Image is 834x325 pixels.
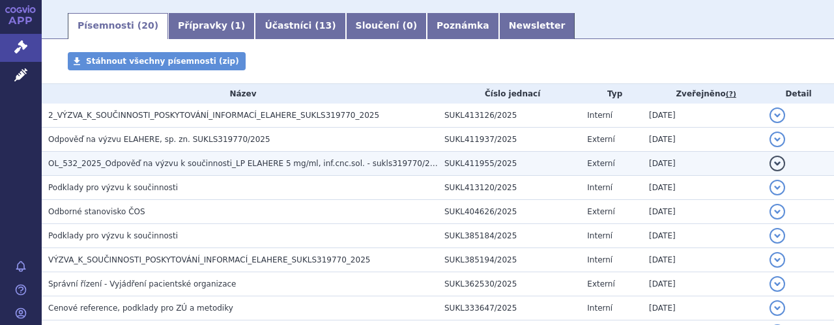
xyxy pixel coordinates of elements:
td: [DATE] [642,104,763,128]
button: detail [769,228,785,244]
span: Externí [587,207,614,216]
span: Odpověď na výzvu ELAHERE, sp. zn. SUKLS319770/2025 [48,135,270,144]
span: Interní [587,255,612,264]
th: Zveřejněno [642,84,763,104]
button: detail [769,180,785,195]
span: Interní [587,304,612,313]
button: detail [769,132,785,147]
span: Odborné stanovisko ČOS [48,207,145,216]
td: [DATE] [642,128,763,152]
span: Stáhnout všechny písemnosti (zip) [86,57,239,66]
a: Sloučení (0) [346,13,427,39]
span: Externí [587,159,614,168]
td: [DATE] [642,224,763,248]
a: Písemnosti (20) [68,13,168,39]
td: [DATE] [642,248,763,272]
span: Externí [587,135,614,144]
a: Stáhnout všechny písemnosti (zip) [68,52,246,70]
td: SUKL385194/2025 [438,248,581,272]
button: detail [769,204,785,219]
td: SUKL411937/2025 [438,128,581,152]
td: [DATE] [642,200,763,224]
span: Interní [587,183,612,192]
th: Číslo jednací [438,84,581,104]
td: [DATE] [642,176,763,200]
td: SUKL413126/2025 [438,104,581,128]
span: Správní řízení - Vyjádření pacientské organizace [48,279,237,289]
span: Podklady pro výzvu k součinnosti [48,183,178,192]
span: Externí [587,279,614,289]
button: detail [769,300,785,316]
span: 0 [407,20,413,31]
span: Interní [587,231,612,240]
span: 2_VÝZVA_K_SOUČINNOSTI_POSKYTOVÁNÍ_INFORMACÍ_ELAHERE_SUKLS319770_2025 [48,111,379,120]
a: Přípravky (1) [168,13,255,39]
span: VÝZVA_K_SOUČINNOSTI_POSKYTOVÁNÍ_INFORMACÍ_ELAHERE_SUKLS319770_2025 [48,255,370,264]
td: SUKL333647/2025 [438,296,581,320]
button: detail [769,276,785,292]
th: Detail [763,84,834,104]
td: SUKL404626/2025 [438,200,581,224]
a: Účastníci (13) [255,13,345,39]
span: 13 [319,20,332,31]
span: OL_532_2025_Odpověď na výzvu k součinnosti_LP ELAHERE 5 mg/ml, inf.cnc.sol. - sukls319770/2025 [48,159,445,168]
span: 20 [141,20,154,31]
button: detail [769,107,785,123]
a: Poznámka [427,13,499,39]
span: 1 [235,20,241,31]
span: Interní [587,111,612,120]
abbr: (?) [726,90,736,99]
td: [DATE] [642,296,763,320]
th: Typ [581,84,642,104]
td: [DATE] [642,152,763,176]
td: SUKL411955/2025 [438,152,581,176]
th: Název [42,84,438,104]
button: detail [769,156,785,171]
td: SUKL413120/2025 [438,176,581,200]
td: [DATE] [642,272,763,296]
button: detail [769,252,785,268]
span: Cenové reference, podklady pro ZÚ a metodiky [48,304,233,313]
a: Newsletter [499,13,575,39]
td: SUKL385184/2025 [438,224,581,248]
span: Podklady pro výzvu k součinnosti [48,231,178,240]
td: SUKL362530/2025 [438,272,581,296]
